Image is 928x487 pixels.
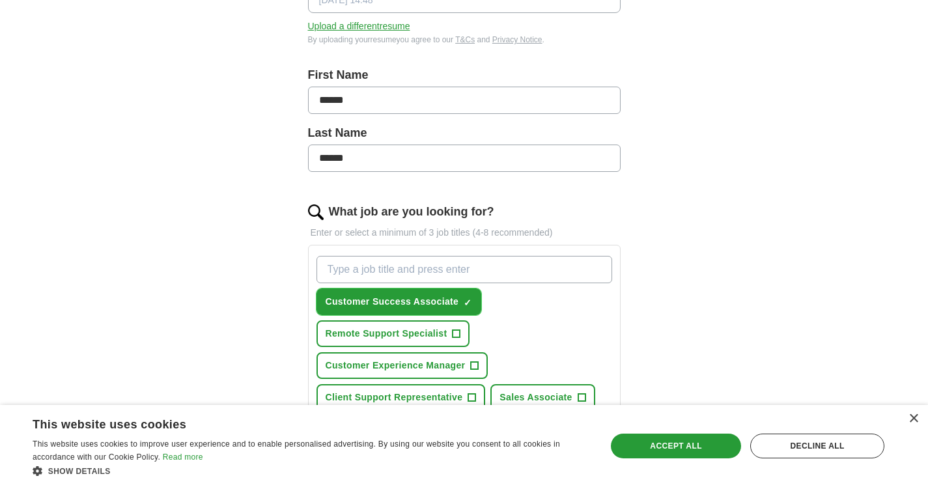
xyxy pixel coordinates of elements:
button: Customer Experience Manager [316,352,488,379]
input: Type a job title and press enter [316,256,612,283]
button: Upload a differentresume [308,20,410,33]
label: Last Name [308,124,621,142]
span: Customer Experience Manager [326,359,466,372]
button: Customer Success Associate✓ [316,288,482,315]
span: Customer Success Associate [326,295,459,309]
p: Enter or select a minimum of 3 job titles (4-8 recommended) [308,226,621,240]
button: Client Support Representative [316,384,486,411]
div: Accept all [611,434,741,458]
button: Remote Support Specialist [316,320,470,347]
div: Close [908,414,918,424]
img: search.png [308,204,324,220]
div: By uploading your resume you agree to our and . [308,34,621,46]
a: Privacy Notice [492,35,542,44]
div: Show details [33,464,589,477]
span: Remote Support Specialist [326,327,447,341]
a: T&Cs [455,35,475,44]
span: Client Support Representative [326,391,463,404]
div: Decline all [750,434,884,458]
span: Show details [48,467,111,476]
label: First Name [308,66,621,84]
span: Sales Associate [499,391,572,404]
a: Read more, opens a new window [163,452,203,462]
button: Sales Associate [490,384,595,411]
div: This website uses cookies [33,413,557,432]
span: ✓ [464,298,471,308]
span: This website uses cookies to improve user experience and to enable personalised advertising. By u... [33,439,560,462]
label: What job are you looking for? [329,203,494,221]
